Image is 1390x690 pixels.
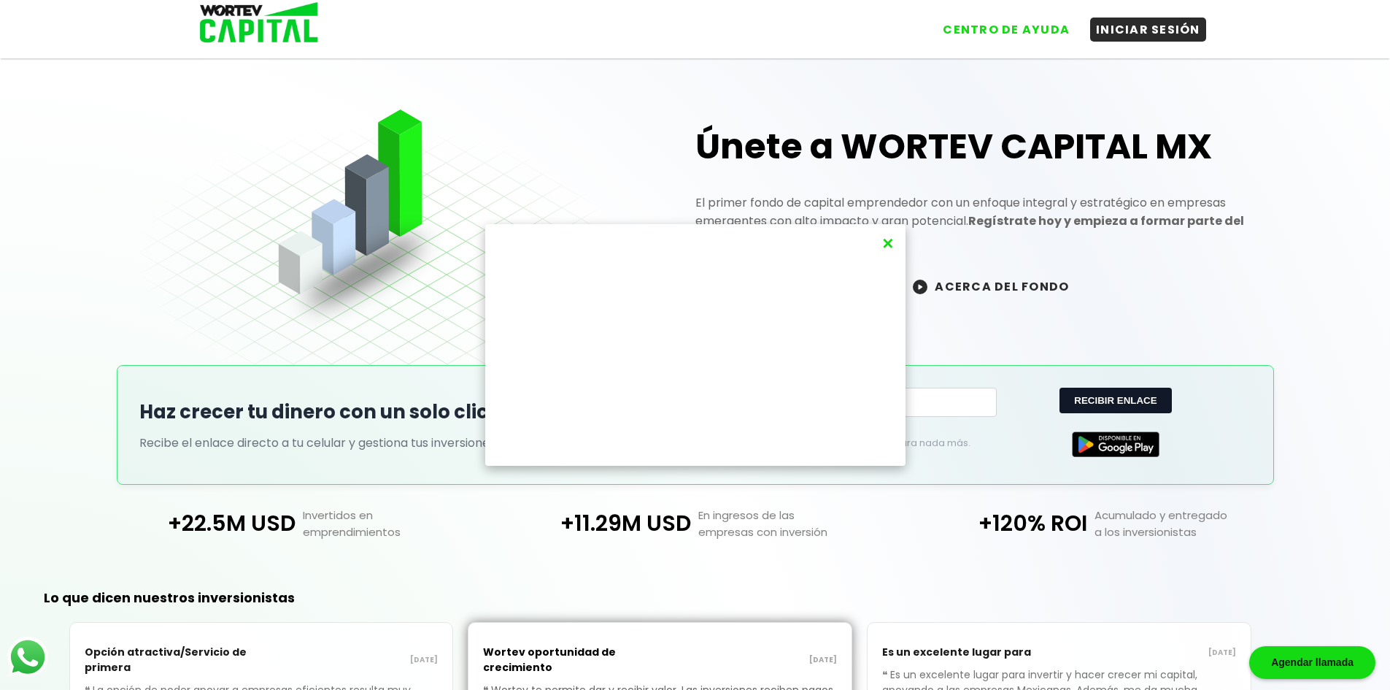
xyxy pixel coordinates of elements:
[491,230,900,460] iframe: YouTube video player
[7,637,48,678] img: logos_whatsapp-icon.242b2217.svg
[1076,7,1206,42] a: INICIAR SESIÓN
[1090,18,1206,42] button: INICIAR SESIÓN
[878,231,897,256] button: ×
[922,7,1076,42] a: CENTRO DE AYUDA
[1249,646,1375,679] div: Agendar llamada
[937,18,1076,42] button: CENTRO DE AYUDA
